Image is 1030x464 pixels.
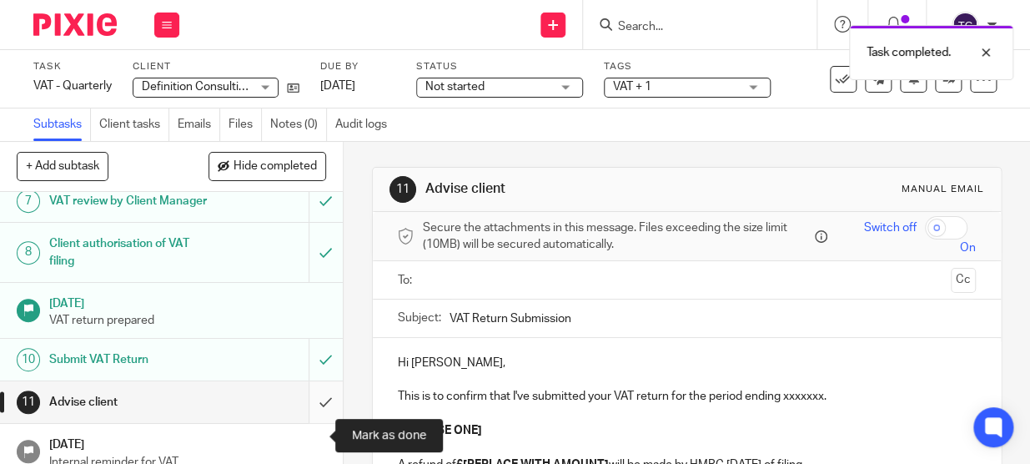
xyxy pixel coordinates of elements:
span: Not started [425,81,485,93]
span: VAT + 1 [613,81,651,93]
label: Task [33,60,112,73]
a: Audit logs [335,108,395,141]
div: 10 [17,348,40,371]
button: Hide completed [209,152,326,180]
div: 7 [17,189,40,213]
button: + Add subtask [17,152,108,180]
img: svg%3E [952,12,978,38]
h1: Advise client [49,390,211,415]
a: Client tasks [99,108,169,141]
span: Definition Consulting Limited [142,81,294,93]
label: Status [416,60,583,73]
label: Client [133,60,299,73]
p: VAT return prepared [49,312,326,329]
span: Switch off [864,219,917,236]
label: To: [398,272,416,289]
a: Files [229,108,262,141]
p: Hi [PERSON_NAME], [398,355,976,371]
h1: [DATE] [49,432,326,453]
label: Subject: [398,310,441,326]
a: Emails [178,108,220,141]
h1: Submit VAT Return [49,347,211,372]
h1: [DATE] [49,291,326,312]
span: Hide completed [234,160,317,174]
span: [DATE] [320,80,355,92]
span: Secure the attachments in this message. Files exceeding the size limit (10MB) will be secured aut... [423,219,811,254]
a: Notes (0) [270,108,327,141]
h1: VAT review by Client Manager [49,189,211,214]
p: Task completed. [867,44,951,61]
img: Pixie [33,13,117,36]
p: This is to confirm that I've submitted your VAT return for the period ending xxxxxxx. [398,388,976,405]
div: 11 [389,176,416,203]
h1: Client authorisation of VAT filing [49,231,211,274]
button: Cc [951,268,976,293]
strong: [CHOOSE ONE] [398,425,482,436]
a: Subtasks [33,108,91,141]
label: Due by [320,60,395,73]
h1: Advise client [425,180,722,198]
div: 11 [17,391,40,414]
div: Manual email [902,183,984,196]
div: VAT - Quarterly [33,78,112,94]
span: On [960,240,976,256]
div: 8 [17,241,40,265]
